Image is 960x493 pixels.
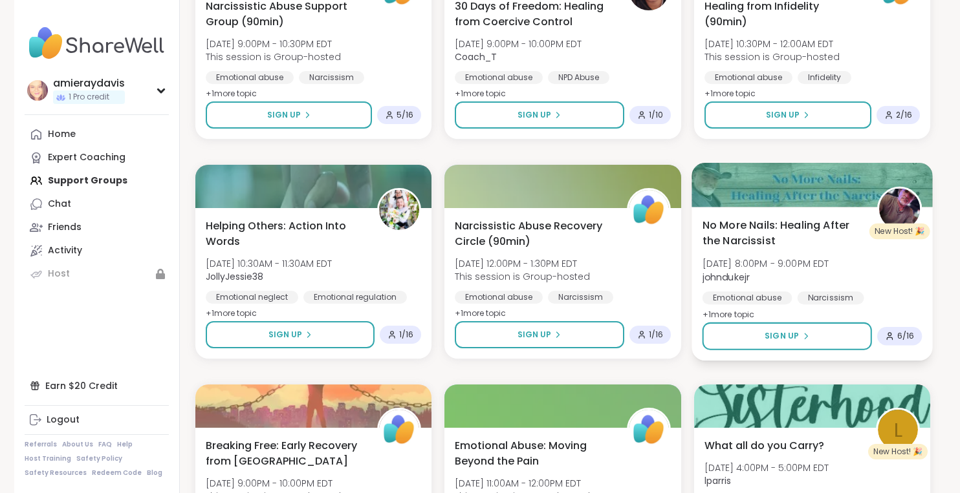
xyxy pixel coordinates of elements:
div: Emotional regulation [303,291,407,304]
button: Sign Up [206,101,372,129]
img: ShareWell [629,410,669,450]
a: Activity [25,239,169,262]
a: Chat [25,193,169,216]
div: Infidelity [798,71,851,84]
span: 1 / 10 [649,110,663,120]
b: johndukejr [702,270,749,283]
span: Sign Up [765,330,799,342]
div: Emotional neglect [206,291,298,304]
span: 1 Pro credit [69,92,109,103]
span: [DATE] 10:30PM - 12:00AM EDT [704,37,840,50]
img: ShareWell [379,410,419,450]
span: This session is Group-hosted [704,50,840,63]
span: 1 / 16 [649,330,663,340]
span: Sign Up [766,109,800,121]
div: Emotional abuse [704,71,792,84]
div: Emotional abuse [702,291,792,304]
span: l [894,415,902,445]
span: 5 / 16 [397,110,413,120]
span: This session is Group-hosted [455,270,590,283]
div: Earn $20 Credit [25,374,169,397]
div: New Host! 🎉 [869,224,930,239]
span: [DATE] 9:00PM - 10:30PM EDT [206,37,341,50]
span: [DATE] 8:00PM - 9:00PM EDT [702,257,829,270]
span: 6 / 16 [897,331,915,341]
span: This session is Group-hosted [206,50,341,63]
div: Friends [48,221,82,234]
a: FAQ [98,440,112,449]
a: Blog [147,468,162,477]
span: [DATE] 9:00PM - 10:00PM EDT [206,477,341,490]
span: Breaking Free: Early Recovery from [GEOGRAPHIC_DATA] [206,438,363,469]
a: Home [25,123,169,146]
span: Helping Others: Action Into Words [206,218,363,249]
div: Expert Coaching [48,151,125,164]
button: Sign Up [704,101,871,129]
a: Safety Resources [25,468,87,477]
a: Expert Coaching [25,146,169,169]
span: Sign Up [268,329,302,341]
div: amieraydavis [53,76,125,90]
span: [DATE] 12:00PM - 1:30PM EDT [455,257,590,270]
span: [DATE] 10:30AM - 11:30AM EDT [206,257,332,270]
div: Logout [47,414,80,426]
div: Emotional abuse [206,71,294,84]
div: Home [48,128,76,141]
span: [DATE] 11:00AM - 12:00PM EDT [455,477,590,490]
button: Sign Up [455,321,624,348]
span: 2 / 16 [896,110,912,120]
a: Redeem Code [92,468,142,477]
div: Narcissism [797,291,864,304]
img: ShareWell Nav Logo [25,21,169,66]
span: [DATE] 9:00PM - 10:00PM EDT [455,37,582,50]
span: No More Nails: Healing After the Narcissist [702,217,862,249]
a: Logout [25,408,169,432]
button: Sign Up [455,101,624,129]
div: Emotional abuse [455,291,543,304]
button: Sign Up [702,322,871,350]
a: Host Training [25,454,71,463]
b: lparris [704,474,731,487]
div: Host [48,267,70,280]
a: Friends [25,216,169,239]
a: Safety Policy [76,454,122,463]
span: Sign Up [267,109,301,121]
a: Help [117,440,133,449]
span: Sign Up [518,329,551,341]
a: Host [25,262,169,286]
img: amieraydavis [27,80,48,101]
img: johndukejr [879,189,920,229]
div: Emotional abuse [455,71,543,84]
div: Narcissism [299,71,364,84]
a: About Us [62,440,93,449]
div: Chat [48,198,71,211]
div: Activity [48,244,82,257]
span: Narcissistic Abuse Recovery Circle (90min) [455,218,612,249]
b: Coach_T [455,50,497,63]
div: Narcissism [548,291,613,304]
button: Sign Up [206,321,375,348]
img: JollyJessie38 [379,190,419,230]
span: What all do you Carry? [704,438,824,454]
b: JollyJessie38 [206,270,263,283]
div: New Host! 🎉 [868,444,928,459]
span: 1 / 16 [399,330,413,340]
div: NPD Abuse [548,71,609,84]
span: Sign Up [518,109,551,121]
a: Referrals [25,440,57,449]
span: [DATE] 4:00PM - 5:00PM EDT [704,461,829,474]
img: ShareWell [629,190,669,230]
span: Emotional Abuse: Moving Beyond the Pain [455,438,612,469]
